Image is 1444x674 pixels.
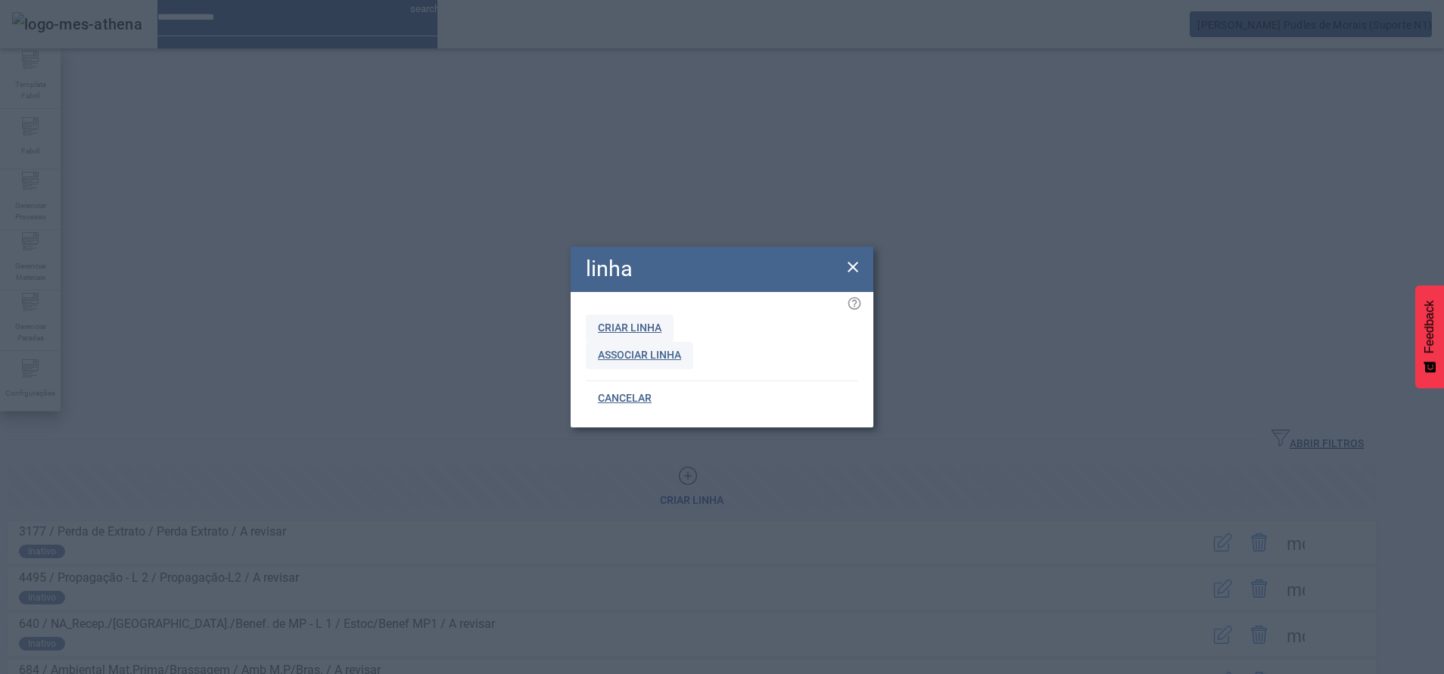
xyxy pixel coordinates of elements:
button: Associar linha [586,342,693,369]
button: Criar linha [586,315,674,342]
h2: linha [586,253,633,285]
span: Feedback [1423,300,1436,353]
span: CANCELAR [598,391,652,406]
button: CANCELAR [586,385,664,412]
button: Feedback - Mostrar pesquisa [1415,285,1444,388]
